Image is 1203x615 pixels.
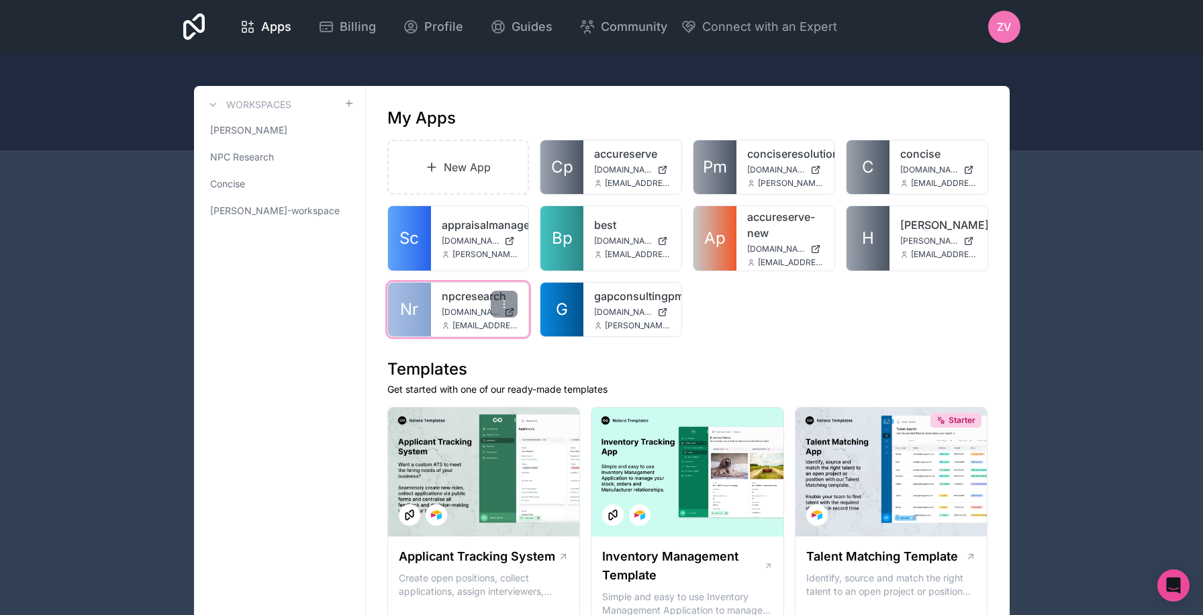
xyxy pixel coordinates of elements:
span: Starter [949,415,975,426]
span: [PERSON_NAME]-workspace [210,204,340,218]
a: G [540,283,583,336]
span: G [556,299,568,320]
a: NPC Research [205,145,354,169]
span: C [862,156,874,178]
p: Identify, source and match the right talent to an open project or position with our Talent Matchi... [806,571,977,598]
a: concise [900,146,977,162]
a: [DOMAIN_NAME] [594,236,671,246]
button: Connect with an Expert [681,17,837,36]
a: best [594,217,671,233]
span: [EMAIL_ADDRESS][DOMAIN_NAME] [605,249,671,260]
span: [EMAIL_ADDRESS][DOMAIN_NAME] [911,249,977,260]
span: [EMAIL_ADDRESS][DOMAIN_NAME] [758,257,824,268]
span: [PERSON_NAME][EMAIL_ADDRESS][DOMAIN_NAME] [758,178,824,189]
h1: Templates [387,359,988,380]
a: npcresearch [442,288,518,304]
span: Community [601,17,667,36]
span: Profile [424,17,463,36]
h1: Talent Matching Template [806,547,958,566]
a: Pm [693,140,736,194]
a: [DOMAIN_NAME] [747,164,824,175]
img: Airtable Logo [431,510,442,520]
div: Open Intercom Messenger [1157,569,1190,602]
a: accureserve [594,146,671,162]
a: H [847,206,889,271]
span: [EMAIL_ADDRESS][DOMAIN_NAME] [911,178,977,189]
p: Get started with one of our ready-made templates [387,383,988,396]
a: [PERSON_NAME][DOMAIN_NAME] [900,236,977,246]
a: Profile [392,12,474,42]
span: [EMAIL_ADDRESS][DOMAIN_NAME] [605,178,671,189]
a: conciseresolution [747,146,824,162]
span: Ap [704,228,726,249]
a: Workspaces [205,97,291,113]
span: ZV [997,19,1011,35]
a: appraisalmanagement [442,217,518,233]
a: [PERSON_NAME] [900,217,977,233]
a: Nr [388,283,431,336]
span: [DOMAIN_NAME] [900,164,958,175]
a: Community [569,12,678,42]
p: Create open positions, collect applications, assign interviewers, centralise candidate feedback a... [399,571,569,598]
span: [PERSON_NAME][EMAIL_ADDRESS][DOMAIN_NAME] [605,320,671,331]
span: Sc [399,228,419,249]
a: [DOMAIN_NAME] [900,164,977,175]
span: NPC Research [210,150,274,164]
a: accureserve-new [747,209,824,241]
span: Cp [551,156,573,178]
span: Concise [210,177,245,191]
a: gapconsultingpm [594,288,671,304]
a: [DOMAIN_NAME] [442,307,518,318]
a: [PERSON_NAME] [205,118,354,142]
span: [DOMAIN_NAME] [442,307,499,318]
span: Billing [340,17,376,36]
a: [DOMAIN_NAME] [747,244,824,254]
span: H [862,228,874,249]
span: Pm [703,156,727,178]
span: [PERSON_NAME][DOMAIN_NAME] [900,236,958,246]
span: [PERSON_NAME][EMAIL_ADDRESS][DOMAIN_NAME] [452,249,518,260]
h3: Workspaces [226,98,291,111]
a: C [847,140,889,194]
span: [DOMAIN_NAME] [594,307,652,318]
a: [DOMAIN_NAME] [594,307,671,318]
span: [PERSON_NAME] [210,124,287,137]
span: [DOMAIN_NAME] [747,164,805,175]
span: [DOMAIN_NAME] [594,164,652,175]
h1: My Apps [387,107,456,129]
span: Apps [261,17,291,36]
h1: Applicant Tracking System [399,547,555,566]
a: Ap [693,206,736,271]
a: Apps [229,12,302,42]
a: [PERSON_NAME]-workspace [205,199,354,223]
a: [DOMAIN_NAME] [594,164,671,175]
img: Airtable Logo [812,510,822,520]
span: Nr [400,299,418,320]
span: [DOMAIN_NAME] [442,236,499,246]
span: Bp [552,228,573,249]
img: Airtable Logo [634,510,645,520]
a: Cp [540,140,583,194]
a: Bp [540,206,583,271]
h1: Inventory Management Template [602,547,763,585]
a: [DOMAIN_NAME] [442,236,518,246]
a: Billing [307,12,387,42]
a: Concise [205,172,354,196]
span: Guides [512,17,552,36]
span: [EMAIL_ADDRESS][DOMAIN_NAME] [452,320,518,331]
a: Sc [388,206,431,271]
span: [DOMAIN_NAME] [594,236,652,246]
a: Guides [479,12,563,42]
span: [DOMAIN_NAME] [747,244,805,254]
span: Connect with an Expert [702,17,837,36]
a: New App [387,140,530,195]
